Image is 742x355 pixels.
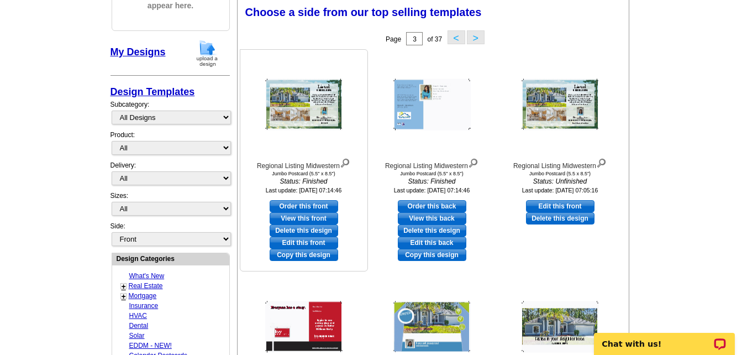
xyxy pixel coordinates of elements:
[129,322,149,330] a: Dental
[398,212,466,225] a: View this back
[270,225,338,237] a: Delete this design
[596,156,607,168] img: view design details
[122,292,126,301] a: +
[129,272,165,280] a: What's New
[129,332,145,340] a: Solar
[270,200,338,212] a: use this design
[467,30,485,44] button: >
[398,200,466,212] a: use this design
[110,221,230,247] div: Side:
[243,171,365,176] div: Jumbo Postcard (5.5" x 8.5")
[270,212,338,225] a: View this front
[398,225,466,237] a: Delete this design
[526,200,594,212] a: use this design
[427,35,442,43] span: of 37
[129,292,157,300] a: Mortgage
[129,302,159,310] a: Insurance
[371,171,493,176] div: Jumbo Postcard (5.5" x 8.5")
[522,187,598,194] small: Last update: [DATE] 07:05:16
[393,79,471,130] img: Regional Listing Midwestern
[270,237,338,249] a: edit this design
[499,156,621,171] div: Regional Listing Midwestern
[110,100,230,130] div: Subcategory:
[448,30,465,44] button: <
[371,156,493,171] div: Regional Listing Midwestern
[398,237,466,249] a: edit this design
[371,176,493,186] i: Status: Finished
[266,187,342,194] small: Last update: [DATE] 07:14:46
[243,176,365,186] i: Status: Finished
[393,301,471,353] img: Sell Yours
[526,212,594,225] a: Delete this design
[122,282,126,291] a: +
[110,46,166,58] a: My Designs
[394,187,470,194] small: Last update: [DATE] 07:14:46
[398,249,466,261] a: Copy this design
[129,282,163,290] a: Real Estate
[110,191,230,221] div: Sizes:
[386,35,401,43] span: Page
[522,79,599,130] img: Regional Listing Midwestern
[129,342,172,349] a: EDDM - NEW!
[243,156,365,171] div: Regional Listing Midwestern
[587,320,742,355] iframe: LiveChat chat widget
[110,130,230,160] div: Product:
[468,156,478,168] img: view design details
[265,301,343,353] img: KW House Photo
[499,171,621,176] div: Jumbo Postcard (5.5 x 8.5")
[265,79,343,130] img: Regional Listing Midwestern
[112,253,229,264] div: Design Categories
[110,86,195,97] a: Design Templates
[270,249,338,261] a: Copy this design
[499,176,621,186] i: Status: Unfinished
[129,312,147,320] a: HVAC
[340,156,350,168] img: view design details
[522,301,599,353] img: New Neighbor
[193,39,222,67] img: upload-design
[110,160,230,191] div: Delivery:
[245,6,482,18] span: Choose a side from our top selling templates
